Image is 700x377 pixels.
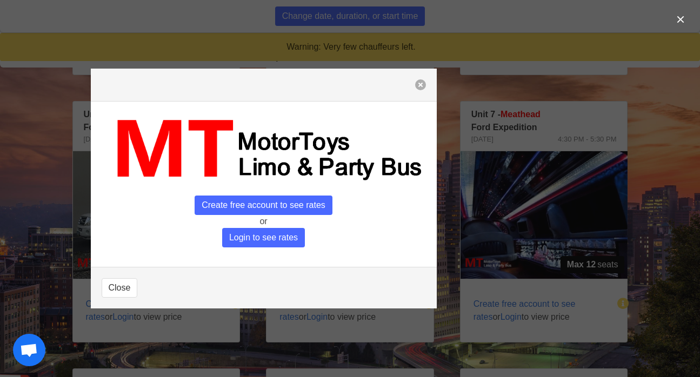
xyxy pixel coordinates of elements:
[102,215,426,228] p: or
[195,196,332,215] span: Create free account to see rates
[102,112,426,186] img: MT_logo_name.png
[102,278,138,298] button: Close
[222,228,305,247] span: Login to see rates
[13,334,45,366] div: Open chat
[109,281,131,294] span: Close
